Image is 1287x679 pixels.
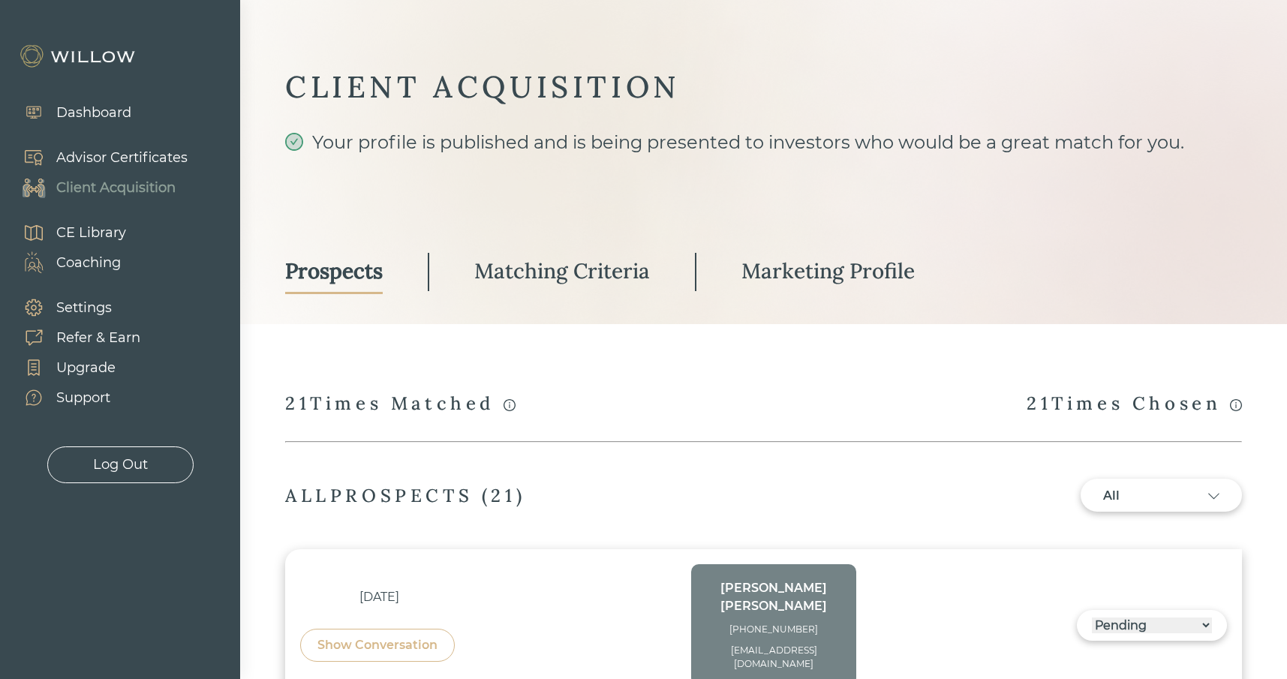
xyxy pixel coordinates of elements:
div: Settings [56,298,112,318]
div: Matching Criteria [474,257,650,284]
div: All [1103,487,1163,505]
div: Refer & Earn [56,328,140,348]
div: CLIENT ACQUISITION [285,68,1242,107]
div: Your profile is published and is being presented to investors who would be a great match for you. [285,129,1242,210]
div: Log Out [93,455,148,475]
a: CE Library [8,218,126,248]
div: 21 Times Chosen [1027,392,1242,417]
span: info-circle [1230,399,1242,411]
div: Support [56,388,110,408]
div: Marketing Profile [741,257,915,284]
div: Coaching [56,253,121,273]
a: Matching Criteria [474,250,650,294]
a: Dashboard [8,98,131,128]
div: Dashboard [56,103,131,123]
div: [DATE] [300,588,459,606]
span: check-circle [285,133,303,151]
div: 21 Times Matched [285,392,516,417]
div: Upgrade [56,358,116,378]
a: Client Acquisition [8,173,188,203]
a: Upgrade [8,353,140,383]
a: Settings [8,293,140,323]
div: Prospects [285,257,383,284]
div: Client Acquisition [56,178,176,198]
a: Refer & Earn [8,323,140,353]
div: [PHONE_NUMBER] [706,623,841,636]
a: Prospects [285,250,383,294]
span: info-circle [504,399,516,411]
div: ALL PROSPECTS ( 21 ) [285,484,525,507]
div: Show Conversation [317,636,438,654]
div: [EMAIL_ADDRESS][DOMAIN_NAME] [706,644,841,671]
div: CE Library [56,223,126,243]
a: Coaching [8,248,126,278]
a: Marketing Profile [741,250,915,294]
div: Advisor Certificates [56,148,188,168]
div: [PERSON_NAME] [PERSON_NAME] [706,579,841,615]
a: Advisor Certificates [8,143,188,173]
img: Willow [19,44,139,68]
